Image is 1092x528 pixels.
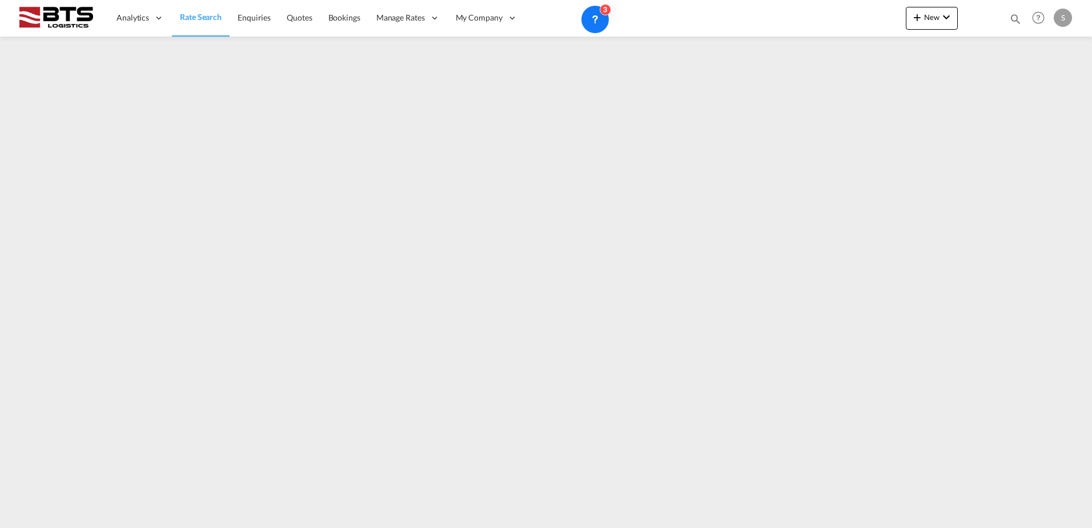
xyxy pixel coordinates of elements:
[117,12,149,23] span: Analytics
[1054,9,1072,27] div: S
[287,13,312,22] span: Quotes
[180,12,222,22] span: Rate Search
[1029,8,1048,27] span: Help
[910,13,953,22] span: New
[238,13,271,22] span: Enquiries
[17,5,94,31] img: cdcc71d0be7811ed9adfbf939d2aa0e8.png
[1009,13,1022,30] div: icon-magnify
[1009,13,1022,25] md-icon: icon-magnify
[910,10,924,24] md-icon: icon-plus 400-fg
[328,13,360,22] span: Bookings
[906,7,958,30] button: icon-plus 400-fgNewicon-chevron-down
[456,12,503,23] span: My Company
[940,10,953,24] md-icon: icon-chevron-down
[1029,8,1054,29] div: Help
[376,12,425,23] span: Manage Rates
